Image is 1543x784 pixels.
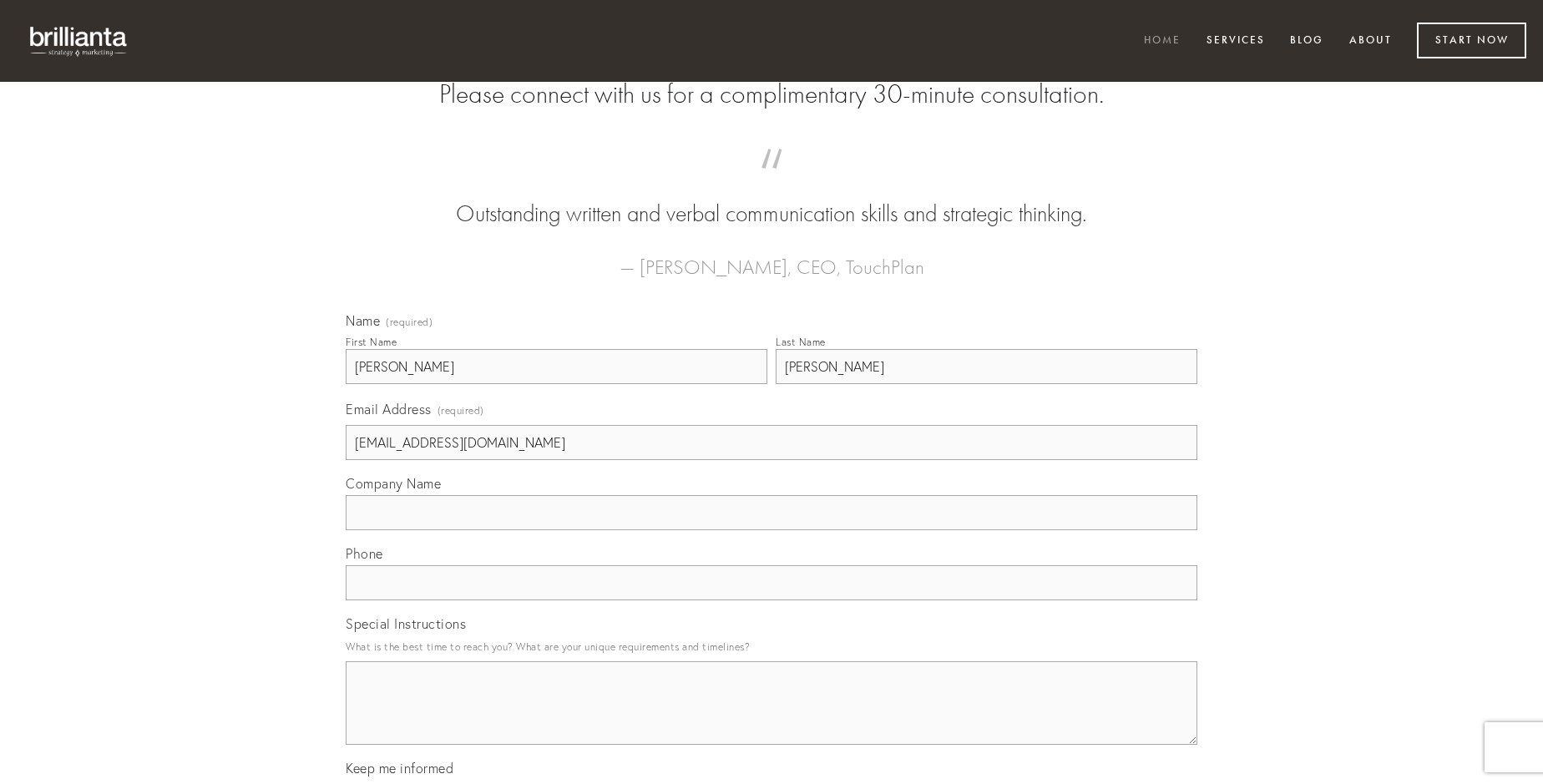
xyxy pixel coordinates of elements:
[346,760,453,776] span: Keep me informed
[346,336,397,348] div: First Name
[1279,28,1334,55] a: Blog
[438,399,484,422] span: (required)
[346,545,383,562] span: Phone
[346,78,1197,110] h2: Please connect with us for a complimentary 30-minute consultation.
[346,615,466,632] span: Special Instructions
[386,317,433,327] span: (required)
[346,312,380,329] span: Name
[346,475,441,492] span: Company Name
[372,165,1171,198] span: “
[1338,28,1403,55] a: About
[1196,28,1276,55] a: Services
[346,635,1197,658] p: What is the best time to reach you? What are your unique requirements and timelines?
[1417,23,1526,58] a: Start Now
[1133,28,1191,55] a: Home
[776,336,826,348] div: Last Name
[17,17,142,65] img: brillianta - research, strategy, marketing
[372,165,1171,230] blockquote: Outstanding written and verbal communication skills and strategic thinking.
[346,401,432,417] span: Email Address
[372,230,1171,284] figcaption: — [PERSON_NAME], CEO, TouchPlan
